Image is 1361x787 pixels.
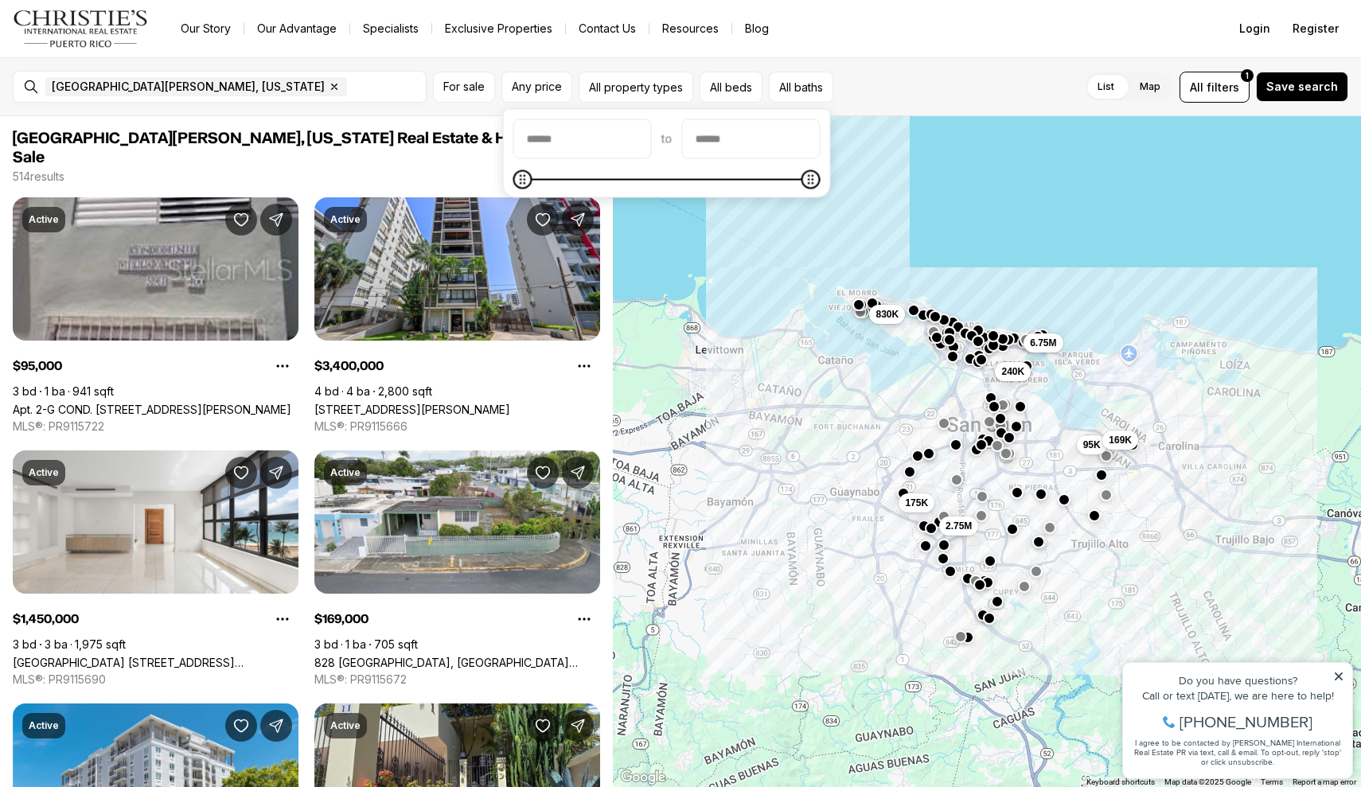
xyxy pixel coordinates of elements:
span: [GEOGRAPHIC_DATA][PERSON_NAME], [US_STATE] Real Estate & Homes for Sale [13,131,571,166]
button: Allfilters1 [1180,72,1250,103]
button: 830K [869,305,905,324]
span: 2.75M [946,520,972,532]
button: Property options [568,603,600,635]
p: Active [29,719,59,732]
span: filters [1207,79,1239,95]
button: Save Property: Park Terrace 1501 ASHFORD AVE #4A [225,457,257,489]
button: Save Property: Apt. 2-G COND. VILLA OLIMPICA #2G [225,204,257,236]
span: 240K [1001,365,1024,378]
span: 175K [905,497,928,509]
button: Share Property [562,457,594,489]
a: Apt. 2-G COND. VILLA OLIMPICA #2G, SAN JUAN PR, 00924 [13,403,291,416]
span: 6.75M [1030,337,1056,349]
input: priceMin [514,120,651,158]
span: Any price [512,80,562,93]
button: For sale [433,72,495,103]
p: Active [29,466,59,479]
div: Do you have questions? [17,36,230,47]
span: For sale [443,80,485,93]
span: I agree to be contacted by [PERSON_NAME] International Real Estate PR via text, call & email. To ... [20,98,227,128]
button: Save Property: 100 CALLE JUAN ANTONIO CORRETJER #501 [225,710,257,742]
label: Map [1127,72,1173,101]
p: Active [330,213,361,226]
button: Property options [267,603,298,635]
label: List [1085,72,1127,101]
button: All baths [769,72,833,103]
button: 175K [899,493,934,512]
button: Register [1283,13,1348,45]
span: [GEOGRAPHIC_DATA][PERSON_NAME], [US_STATE] [52,80,325,93]
a: Blog [732,18,782,40]
a: Resources [649,18,731,40]
span: Minimum [513,170,532,189]
button: Share Property [562,204,594,236]
input: priceMax [683,120,820,158]
button: Save Property: 1307 AVENIDA AVE #PH [527,204,559,236]
span: to [661,133,673,146]
button: All property types [579,72,693,103]
span: Login [1239,22,1270,35]
button: 2.75M [939,516,978,536]
span: 1 [1246,69,1249,82]
a: 1307 AVENIDA AVE #PH, SAN JUAN PR, 00907 [314,403,510,416]
a: Exclusive Properties [432,18,565,40]
span: 830K [875,308,899,321]
button: Any price [501,72,572,103]
button: Share Property [260,457,292,489]
span: Maximum [801,170,821,189]
span: Register [1293,22,1339,35]
button: Login [1230,13,1280,45]
a: Park Terrace 1501 ASHFORD AVE #4A, SAN JUAN PR, 00911 [13,656,298,669]
button: Contact Us [566,18,649,40]
button: Share Property [562,710,594,742]
button: Save search [1256,72,1348,102]
a: Our Story [168,18,244,40]
div: Call or text [DATE], we are here to help! [17,51,230,62]
button: Share Property [260,710,292,742]
p: 514 results [13,170,64,183]
a: Specialists [350,18,431,40]
button: 6.75M [1024,333,1063,353]
button: Share Property [260,204,292,236]
p: Active [330,466,361,479]
span: [PHONE_NUMBER] [65,75,198,91]
button: Save Property: 11 BUCARE [527,710,559,742]
button: All beds [700,72,762,103]
span: All [1190,79,1203,95]
button: Property options [568,350,600,382]
img: logo [13,10,149,48]
p: Active [330,719,361,732]
a: 828 GUADALUPE, SAN JUAN PR, 00924 [314,656,600,669]
span: Save search [1266,80,1338,93]
span: 169K [1109,434,1132,446]
button: 95K [1076,435,1106,454]
p: Active [29,213,59,226]
button: Save Property: 828 GUADALUPE [527,457,559,489]
button: 240K [995,362,1031,381]
a: Our Advantage [244,18,349,40]
button: 169K [1102,431,1138,450]
button: Property options [267,350,298,382]
span: 95K [1082,438,1100,451]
